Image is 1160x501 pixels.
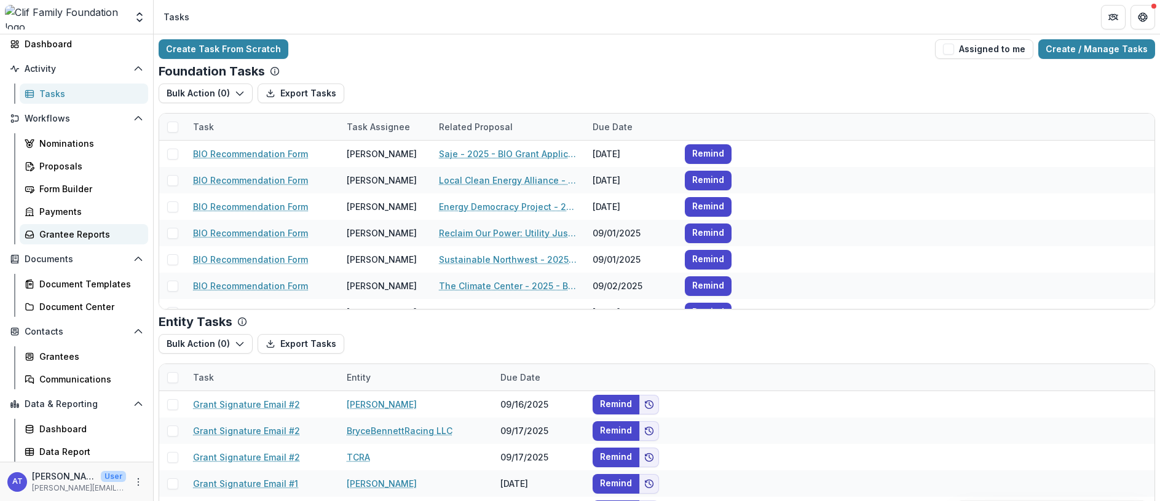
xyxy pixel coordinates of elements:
button: Open Data & Reporting [5,394,148,414]
div: Dashboard [39,422,138,435]
button: Remind [593,448,639,467]
button: Remind [593,395,639,414]
a: Dashboard [20,419,148,439]
p: Foundation Tasks [159,64,265,79]
div: 09/17/2025 [493,444,585,470]
p: [PERSON_NAME][EMAIL_ADDRESS][DOMAIN_NAME] [32,483,126,494]
div: Grantees [39,350,138,363]
div: Due Date [493,371,548,384]
a: BIO Recommendation Form [193,253,308,266]
a: Create Task From Scratch [159,39,288,59]
span: Activity [25,64,128,74]
div: Task Assignee [339,114,432,140]
button: Remind [593,474,639,494]
button: Add to friends [639,395,659,414]
button: More [131,475,146,489]
a: Reclaim Our Power: Utility Justice Campaign - 2025 - BIO Grant Application [439,227,578,239]
a: BIO Recommendation Form [193,279,308,292]
button: Partners [1101,5,1126,29]
a: Proposals [20,156,148,176]
button: Remind [593,421,639,441]
a: TCRA [347,451,370,464]
span: Workflows [25,114,128,124]
a: BIO Recommendation Form [193,200,308,213]
button: Remind [685,144,732,164]
button: Open Contacts [5,322,148,341]
nav: breadcrumb [159,8,194,26]
div: [DATE] [585,141,677,167]
a: Grant Signature Email #2 [193,451,300,464]
a: Grantee Reports [20,224,148,244]
span: Data & Reporting [25,399,128,410]
div: [DATE] [585,167,677,193]
div: 09/16/2025 [493,391,585,417]
div: [DATE] [585,299,677,325]
div: Due Date [493,364,585,390]
div: Payments [39,205,138,218]
div: Entity [339,364,493,390]
div: Related Proposal [432,120,520,133]
div: Related Proposal [432,114,585,140]
span: Documents [25,254,128,265]
a: Create / Manage Tasks [1038,39,1155,59]
a: Grant Signature Email #2 [193,398,300,411]
button: Bulk Action (0) [159,334,253,354]
button: Remind [685,250,732,270]
a: BryceBennettRacing LLC [347,424,452,437]
div: Task [186,114,339,140]
div: [DATE] [585,193,677,220]
button: Open Workflows [5,109,148,128]
button: Remind [685,197,732,217]
p: User [101,471,126,482]
a: Data Report [20,441,148,462]
button: Open Documents [5,249,148,269]
div: 09/17/2025 [493,417,585,444]
button: Add to friends [639,421,659,441]
span: Contacts [25,327,128,337]
img: Clif Family Foundation logo [5,5,126,29]
a: Communications [20,369,148,389]
button: Assigned to me [935,39,1033,59]
div: Task [186,364,339,390]
div: [PERSON_NAME] [347,253,417,266]
a: The Climate Center - 2025 - BIO Grant Application [439,279,578,292]
button: Open Activity [5,59,148,79]
button: Remind [685,276,732,296]
div: 09/01/2025 [585,220,677,246]
div: [PERSON_NAME] [347,227,417,239]
div: Ann Thrupp [12,478,23,486]
div: Tasks [39,87,138,100]
div: Task [186,371,221,384]
a: Sustainable Northwest - 2025 - BIO Grant Application [439,253,578,266]
a: Grant Signature Email #1 [193,477,298,490]
a: Energy Democracy Project - 2025 - BIO Grant Application [439,200,578,213]
button: Remind [685,223,732,243]
div: [PERSON_NAME] [347,147,417,160]
div: [PERSON_NAME] [347,306,417,319]
button: Bulk Action (0) [159,83,253,103]
a: BIO Recommendation Form [193,227,308,239]
div: Form Builder [39,182,138,195]
button: Export Tasks [258,334,344,354]
div: Communications [39,373,138,386]
button: Add to friends [639,474,659,494]
div: [DATE] [493,470,585,497]
div: Entity [339,371,378,384]
div: 09/01/2025 [585,246,677,273]
a: Grantees [20,346,148,367]
a: Local Clean Energy Alliance - 2025 - BIO Grant Application [439,174,578,187]
div: [PERSON_NAME] [347,200,417,213]
a: Comité de Apoyo a los Trabajadores Agrícolas - CATA [439,306,578,319]
div: Task [186,120,221,133]
a: Payments [20,201,148,222]
a: [PERSON_NAME] [347,477,417,490]
div: Due Date [585,114,677,140]
p: [PERSON_NAME] [32,470,96,483]
div: Proposals [39,160,138,173]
